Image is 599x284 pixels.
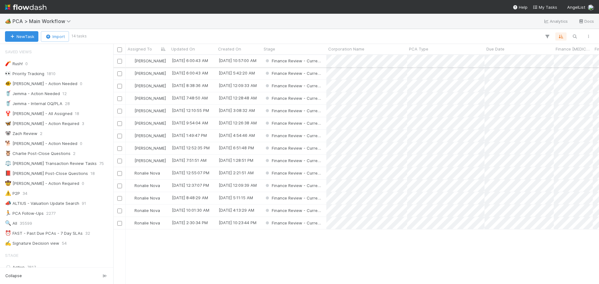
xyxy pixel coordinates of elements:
[264,58,323,64] div: Finance Review - Current (IOS)
[129,71,134,76] img: avatar_9ff82f50-05c7-4c71-8fc6-9a2e070af8b5.png
[46,209,56,217] span: 2277
[172,107,209,113] div: [DATE] 12:10:55 PM
[82,120,84,128] span: 3
[5,130,37,137] div: Zach Review
[5,70,44,78] div: Priority Tracking
[129,83,134,88] img: avatar_487f705b-1efa-4920-8de6-14528bcda38c.png
[588,4,594,11] img: avatar_9ff82f50-05c7-4c71-8fc6-9a2e070af8b5.png
[219,132,255,138] div: [DATE] 4:54:46 AM
[219,157,253,163] div: [DATE] 1:28:51 PM
[264,183,332,188] span: Finance Review - Current (IOS)
[5,141,11,146] span: 🐕
[117,184,122,188] input: Toggle Row Selected
[134,58,166,63] span: [PERSON_NAME]
[172,132,207,138] div: [DATE] 1:49:47 PM
[264,157,323,164] div: Finance Review - Current (IOS)
[129,171,134,176] img: avatar_0d9988fd-9a15-4cc7-ad96-88feab9e0fa9.png
[264,208,332,213] span: Finance Review - Current (IOS)
[513,4,528,10] div: Help
[264,83,323,89] div: Finance Review - Current (IOS)
[62,90,67,98] span: 12
[5,46,32,58] span: Saved Views
[5,2,46,12] img: logo-inverted-e16ddd16eac7371096b0.svg
[5,100,62,108] div: Jemma - Internal OQ/PLA
[5,209,44,217] div: PCA Follow-Ups
[5,31,38,42] button: NewTask
[5,249,18,262] span: Stage
[172,157,207,163] div: [DATE] 7:51:51 AM
[134,146,166,151] span: [PERSON_NAME]
[40,130,42,137] span: 2
[171,46,195,52] span: Updated On
[5,180,79,187] div: [PERSON_NAME] - Action Required
[219,145,254,151] div: [DATE] 6:51:48 PM
[5,190,20,197] div: P2P
[117,109,122,113] input: Toggle Row Selected
[129,220,134,225] img: avatar_0d9988fd-9a15-4cc7-ad96-88feab9e0fa9.png
[12,18,74,24] span: PCA > Main Workflow
[5,160,97,167] div: [PERSON_NAME] Transaction Review Tasks
[219,182,257,188] div: [DATE] 12:09:39 AM
[486,46,504,52] span: Due Date
[264,195,323,201] div: Finance Review - Current (IOS)
[172,57,208,64] div: [DATE] 6:00:43 AM
[172,170,209,176] div: [DATE] 12:55:07 PM
[5,120,79,128] div: [PERSON_NAME] - Action Required
[5,190,11,196] span: ⚠️
[129,195,134,200] img: avatar_0d9988fd-9a15-4cc7-ad96-88feab9e0fa9.png
[41,31,69,42] button: Import
[128,182,160,189] div: Ronalie Nova
[264,220,332,225] span: Finance Review - Current (IOS)
[134,158,166,163] span: [PERSON_NAME]
[25,60,28,68] span: 0
[219,57,256,64] div: [DATE] 10:57:00 AM
[128,46,152,52] span: Assigned To
[5,110,72,118] div: [PERSON_NAME] - All Assigned
[567,5,585,10] span: AngelList
[219,195,253,201] div: [DATE] 5:11:15 AM
[5,90,60,98] div: Jemma - Action Needed
[129,158,134,163] img: avatar_b6a6ccf4-6160-40f7-90da-56c3221167ae.png
[128,195,160,201] div: Ronalie Nova
[47,70,56,78] span: 1810
[22,190,27,197] span: 34
[134,195,160,200] span: Ronalie Nova
[134,183,160,188] span: Ronalie Nova
[5,273,22,279] span: Collapse
[264,71,332,76] span: Finance Review - Current (IOS)
[128,70,166,76] div: [PERSON_NAME]
[128,170,160,176] div: Ronalie Nova
[5,230,11,236] span: ⏰
[5,18,11,24] span: 🏕️
[264,108,323,114] div: Finance Review - Current (IOS)
[117,121,122,126] input: Toggle Row Selected
[264,220,323,226] div: Finance Review - Current (IOS)
[82,200,86,207] span: 91
[129,58,134,63] img: avatar_9ff82f50-05c7-4c71-8fc6-9a2e070af8b5.png
[134,83,166,88] span: [PERSON_NAME]
[117,221,122,226] input: Toggle Row Selected
[128,108,166,114] div: [PERSON_NAME]
[533,5,557,10] span: My Tasks
[172,145,210,151] div: [DATE] 12:52:35 PM
[134,208,160,213] span: Ronalie Nova
[5,263,112,271] div: Active
[5,81,11,86] span: 🐠
[99,160,104,167] span: 75
[80,140,82,147] span: 0
[264,171,332,176] span: Finance Review - Current (IOS)
[5,181,11,186] span: 🤠
[128,157,166,164] div: [PERSON_NAME]
[556,46,591,52] span: Finance [MEDICAL_DATA] Due Date
[128,207,160,214] div: Ronalie Nova
[5,80,77,88] div: [PERSON_NAME] - Action Needed
[80,80,82,88] span: 0
[134,121,166,126] span: [PERSON_NAME]
[543,17,568,25] a: Analytics
[172,219,208,226] div: [DATE] 2:30:34 PM
[5,171,11,176] span: 📕
[128,83,166,89] div: [PERSON_NAME]
[62,239,67,247] span: 54
[5,240,11,246] span: ✍️
[172,195,208,201] div: [DATE] 8:48:29 AM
